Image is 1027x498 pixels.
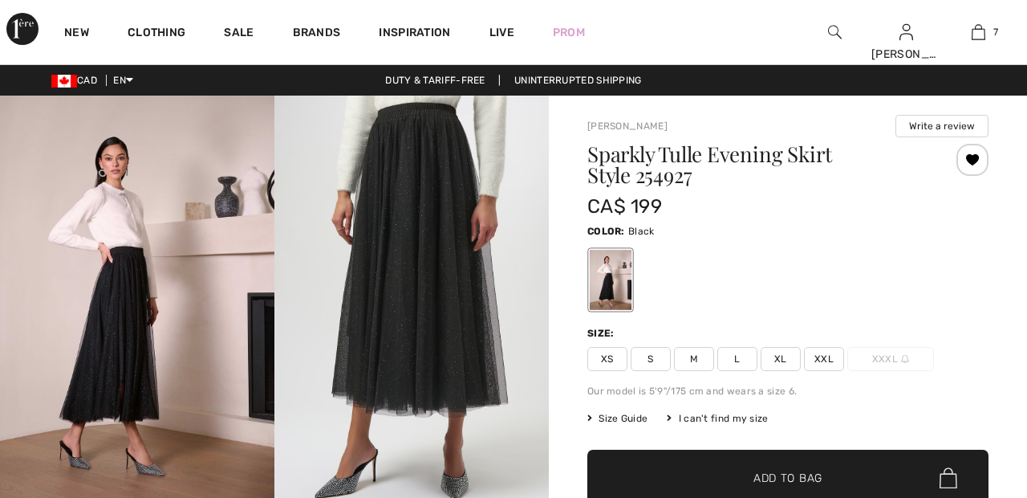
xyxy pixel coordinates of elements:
a: [PERSON_NAME] [587,120,668,132]
img: Canadian Dollar [51,75,77,88]
a: Sale [224,26,254,43]
span: XXL [804,347,844,371]
span: XXXL [847,347,934,371]
a: Prom [553,24,585,41]
img: My Bag [972,22,985,42]
a: Brands [293,26,341,43]
span: S [631,347,671,371]
button: Write a review [895,115,988,137]
span: CAD [51,75,104,86]
span: L [717,347,757,371]
div: Black [590,250,631,310]
span: Inspiration [379,26,450,43]
img: My Info [899,22,913,42]
span: Color: [587,226,625,237]
div: [PERSON_NAME] [871,46,942,63]
img: ring-m.svg [901,355,909,363]
a: Clothing [128,26,185,43]
span: XL [761,347,801,371]
span: CA$ 199 [587,195,662,218]
div: Our model is 5'9"/175 cm and wears a size 6. [587,384,988,398]
div: Size: [587,326,618,341]
div: I can't find my size [667,411,768,426]
a: Sign In [899,24,913,39]
a: Live [489,24,514,41]
img: search the website [828,22,842,42]
a: New [64,26,89,43]
span: Black [628,226,655,237]
img: 1ère Avenue [6,13,39,45]
span: EN [113,75,133,86]
img: Bag.svg [940,467,957,488]
h1: Sparkly Tulle Evening Skirt Style 254927 [587,144,922,186]
span: XS [587,347,627,371]
a: 7 [943,22,1013,42]
span: Add to Bag [753,470,822,487]
span: Size Guide [587,411,647,426]
span: M [674,347,714,371]
span: 7 [993,25,998,39]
